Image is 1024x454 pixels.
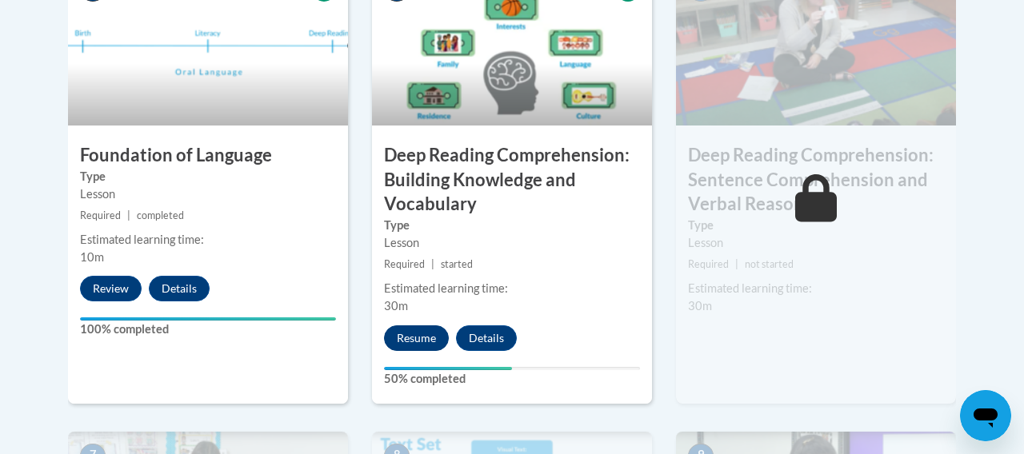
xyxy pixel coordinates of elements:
span: 10m [80,250,104,264]
div: Your progress [384,367,512,370]
label: Type [384,217,640,234]
div: Lesson [80,185,336,203]
span: Required [384,258,425,270]
span: | [735,258,738,270]
label: 100% completed [80,321,336,338]
span: Required [688,258,729,270]
span: 30m [688,299,712,313]
button: Details [456,325,517,351]
label: Type [688,217,944,234]
h3: Foundation of Language [68,143,348,168]
span: not started [745,258,794,270]
div: Lesson [384,234,640,252]
div: Estimated learning time: [80,231,336,249]
span: Required [80,209,121,221]
span: | [127,209,130,221]
button: Resume [384,325,449,351]
label: 50% completed [384,370,640,388]
div: Lesson [688,234,944,252]
h3: Deep Reading Comprehension: Sentence Comprehension and Verbal Reasoning [676,143,956,217]
span: started [441,258,473,270]
iframe: Button to launch messaging window [960,390,1011,441]
span: 30m [384,299,408,313]
span: completed [137,209,184,221]
div: Your progress [80,317,336,321]
span: | [431,258,434,270]
div: Estimated learning time: [688,280,944,297]
button: Details [149,276,210,301]
button: Review [80,276,142,301]
label: Type [80,168,336,185]
div: Estimated learning time: [384,280,640,297]
h3: Deep Reading Comprehension: Building Knowledge and Vocabulary [372,143,652,217]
